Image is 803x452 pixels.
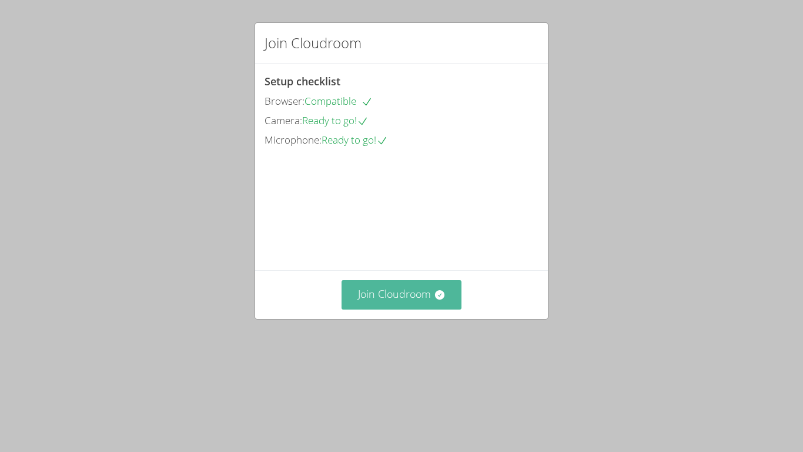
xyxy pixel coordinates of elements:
span: Compatible [305,94,373,108]
span: Ready to go! [302,114,369,127]
h2: Join Cloudroom [265,32,362,54]
span: Browser: [265,94,305,108]
span: Camera: [265,114,302,127]
span: Setup checklist [265,74,340,88]
span: Ready to go! [322,133,388,147]
button: Join Cloudroom [342,280,462,309]
span: Microphone: [265,133,322,147]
